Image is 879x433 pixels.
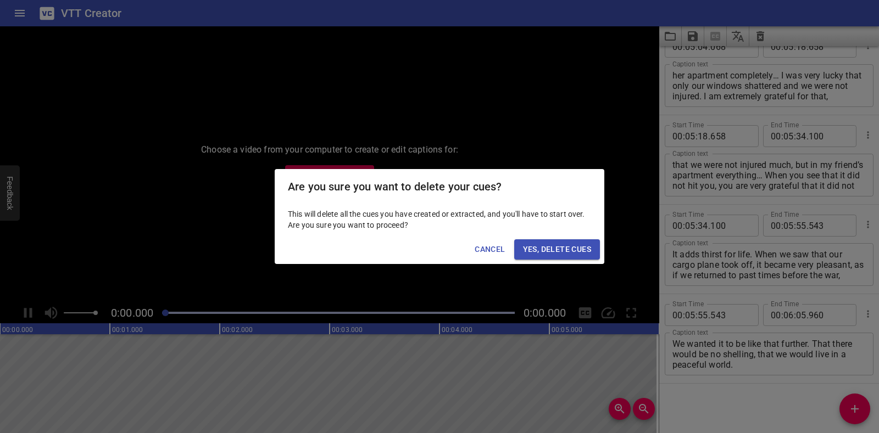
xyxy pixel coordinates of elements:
div: This will delete all the cues you have created or extracted, and you'll have to start over. Are y... [275,204,604,235]
span: Cancel [475,243,505,256]
span: Yes, Delete Cues [523,243,591,256]
button: Yes, Delete Cues [514,239,600,260]
button: Cancel [470,239,509,260]
h2: Are you sure you want to delete your cues? [288,178,591,195]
